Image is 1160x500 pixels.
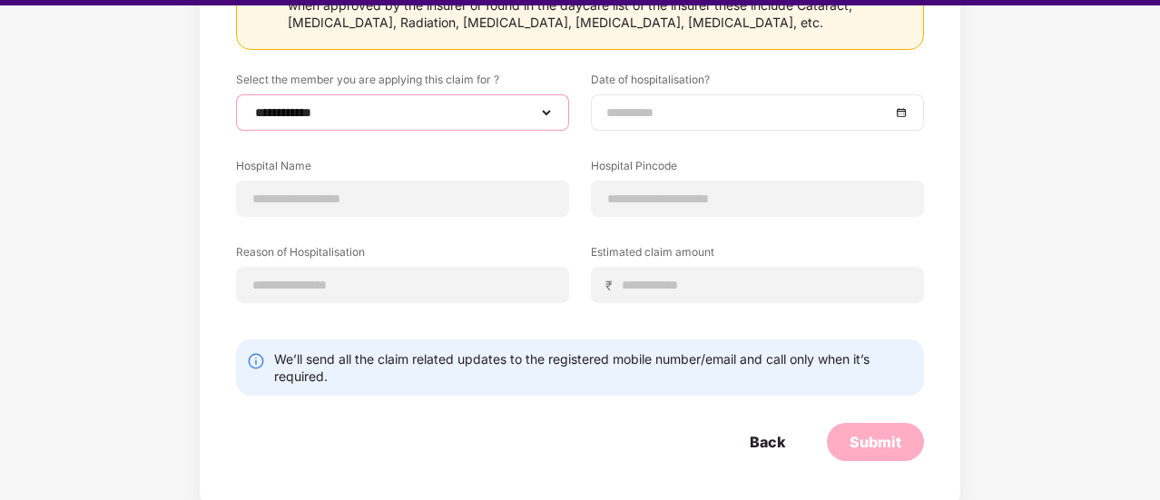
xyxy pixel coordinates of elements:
div: We’ll send all the claim related updates to the registered mobile number/email and call only when... [274,350,913,385]
img: svg+xml;base64,PHN2ZyBpZD0iSW5mby0yMHgyMCIgeG1sbnM9Imh0dHA6Ly93d3cudzMub3JnLzIwMDAvc3ZnIiB3aWR0aD... [247,352,265,370]
label: Select the member you are applying this claim for ? [236,72,569,94]
label: Reason of Hospitalisation [236,244,569,267]
label: Date of hospitalisation? [591,72,924,94]
label: Hospital Name [236,158,569,181]
div: Submit [850,432,901,452]
label: Estimated claim amount [591,244,924,267]
span: ₹ [605,277,620,294]
div: Back [750,432,785,452]
label: Hospital Pincode [591,158,924,181]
